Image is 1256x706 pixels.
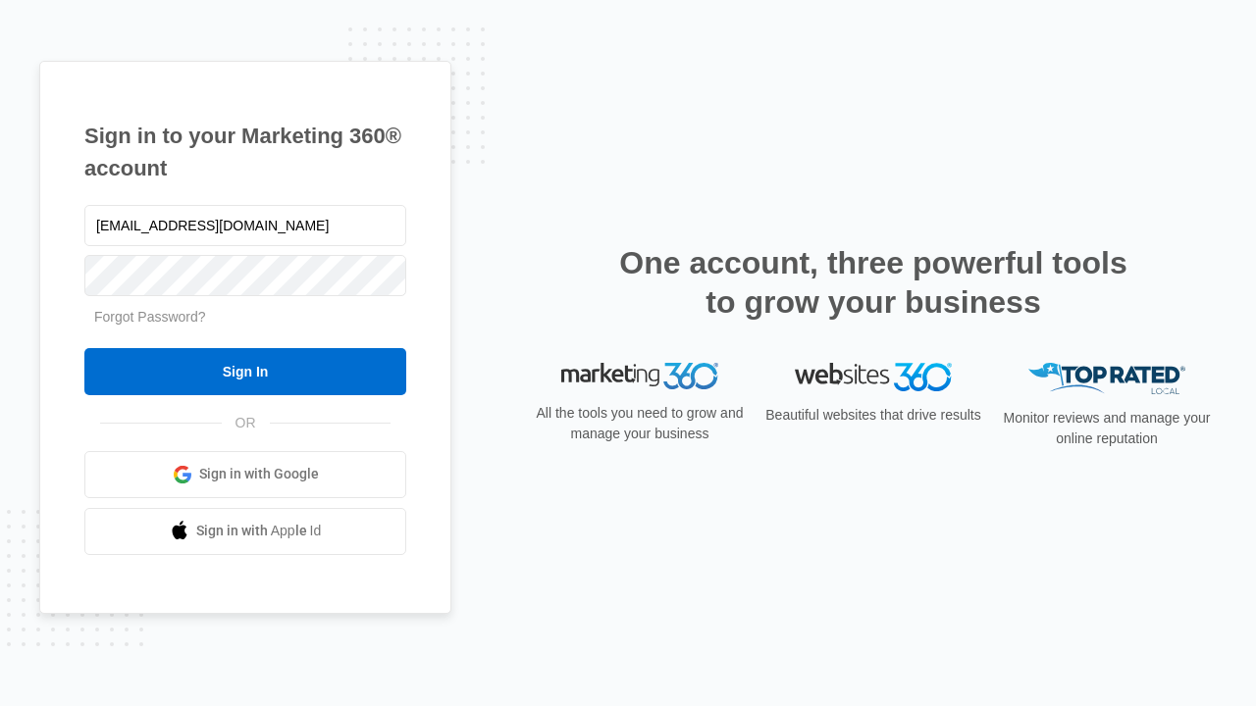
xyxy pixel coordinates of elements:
[94,309,206,325] a: Forgot Password?
[1028,363,1185,395] img: Top Rated Local
[561,363,718,390] img: Marketing 360
[84,348,406,395] input: Sign In
[613,243,1133,322] h2: One account, three powerful tools to grow your business
[196,521,322,541] span: Sign in with Apple Id
[763,405,983,426] p: Beautiful websites that drive results
[84,508,406,555] a: Sign in with Apple Id
[199,464,319,484] span: Sign in with Google
[997,408,1217,449] p: Monitor reviews and manage your online reputation
[222,413,270,433] span: OR
[795,363,952,391] img: Websites 360
[84,205,406,246] input: Email
[84,451,406,498] a: Sign in with Google
[530,403,750,444] p: All the tools you need to grow and manage your business
[84,120,406,184] h1: Sign in to your Marketing 360® account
